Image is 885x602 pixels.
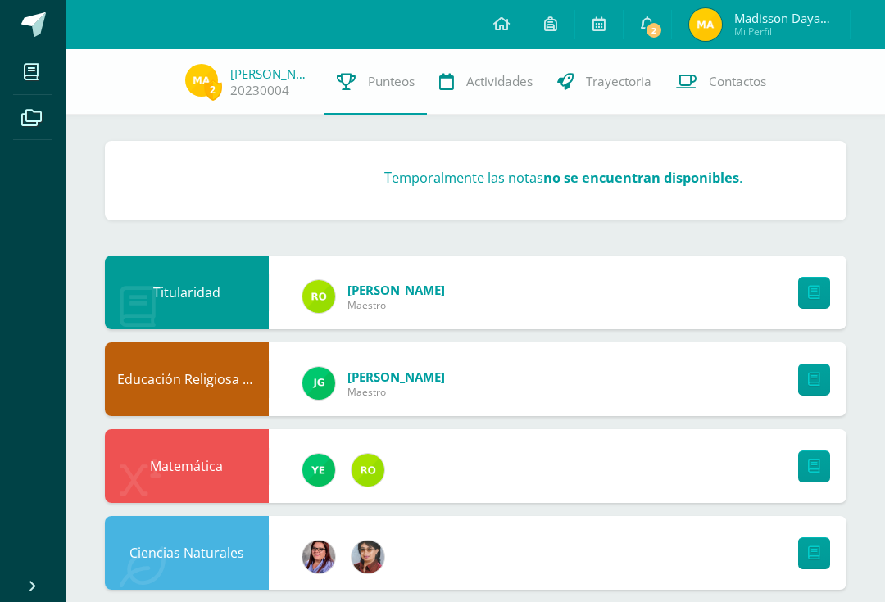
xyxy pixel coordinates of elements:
[347,282,445,298] span: [PERSON_NAME]
[545,49,664,115] a: Trayectoria
[664,49,778,115] a: Contactos
[586,73,651,90] span: Trayectoria
[347,298,445,312] span: Maestro
[352,541,384,573] img: 62738a800ecd8b6fa95d10d0b85c3dbc.png
[185,64,218,97] img: 4877bade2e19e29e430c11a5b67cb138.png
[324,49,427,115] a: Punteos
[543,168,739,187] strong: no se encuentran disponibles
[302,541,335,573] img: fda4ebce342fd1e8b3b59cfba0d95288.png
[302,280,335,313] img: 53ebae3843709d0b88523289b497d643.png
[352,454,384,487] img: 53ebae3843709d0b88523289b497d643.png
[302,454,335,487] img: fd93c6619258ae32e8e829e8701697bb.png
[302,367,335,400] img: 3da61d9b1d2c0c7b8f7e89c78bbce001.png
[347,385,445,399] span: Maestro
[689,8,722,41] img: 4877bade2e19e29e430c11a5b67cb138.png
[645,21,663,39] span: 2
[384,168,742,187] h3: Temporalmente las notas .
[709,73,766,90] span: Contactos
[368,73,415,90] span: Punteos
[230,82,289,99] a: 20230004
[466,73,533,90] span: Actividades
[230,66,312,82] a: [PERSON_NAME]
[105,516,269,590] div: Ciencias Naturales
[427,49,545,115] a: Actividades
[734,25,833,38] span: Mi Perfil
[105,342,269,416] div: Educación Religiosa Escolar
[204,79,222,100] span: 2
[105,429,269,503] div: Matemática
[734,10,833,26] span: Madisson Dayane
[347,369,445,385] span: [PERSON_NAME]
[105,256,269,329] div: Titularidad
